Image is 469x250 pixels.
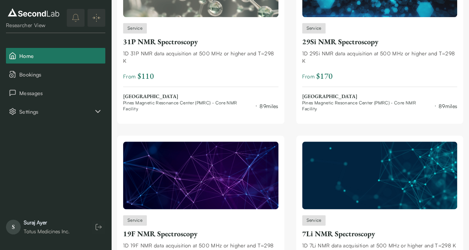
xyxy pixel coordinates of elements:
[6,104,105,119] button: Settings
[302,71,333,82] span: From
[302,36,458,47] div: 29Si NMR Spectroscopy
[302,142,458,209] img: 7Li NMR Spectroscopy
[24,219,70,226] div: Suraj Ayer
[6,66,105,82] button: Bookings
[19,71,102,78] span: Bookings
[439,102,457,110] div: 89 miles
[6,48,105,64] button: Home
[6,7,61,19] img: logo
[128,25,142,32] span: Service
[123,142,278,209] img: 19F NMR Spectroscopy
[302,50,458,65] div: 1D 29Si NMR data acquisition at 500 MHz or higher and T=298 K
[123,36,278,47] div: 31P NMR Spectroscopy
[123,100,253,112] span: Pines Magnetic Resonance Center (PMRC) - Core NMR Facility
[302,242,458,249] div: 1D 7Li NMR data acquisition at 500 MHz or higher and T=298 K
[316,71,333,82] span: $ 170
[6,220,21,234] span: S
[87,9,105,27] button: Expand/Collapse sidebar
[128,217,142,224] span: Service
[6,85,105,101] button: Messages
[123,93,278,100] span: [GEOGRAPHIC_DATA]
[307,25,321,32] span: Service
[302,100,432,112] span: Pines Magnetic Resonance Center (PMRC) - Core NMR Facility
[260,102,278,110] div: 89 miles
[302,228,458,239] div: 7Li NMR Spectroscopy
[123,228,278,239] div: 19F NMR Spectroscopy
[123,50,278,65] div: 1D 31P NMR data acquisition at 500 MHz or higher and T=298 K
[67,9,85,27] button: notifications
[123,71,154,82] span: From
[19,89,102,97] span: Messages
[19,108,93,116] span: Settings
[6,22,61,29] div: Researcher View
[92,220,105,234] button: Log out
[24,228,70,235] div: Totus Medicines Inc.
[302,93,458,100] span: [GEOGRAPHIC_DATA]
[307,217,321,224] span: Service
[6,104,105,119] div: Settings sub items
[19,52,102,60] span: Home
[137,71,153,82] span: $ 110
